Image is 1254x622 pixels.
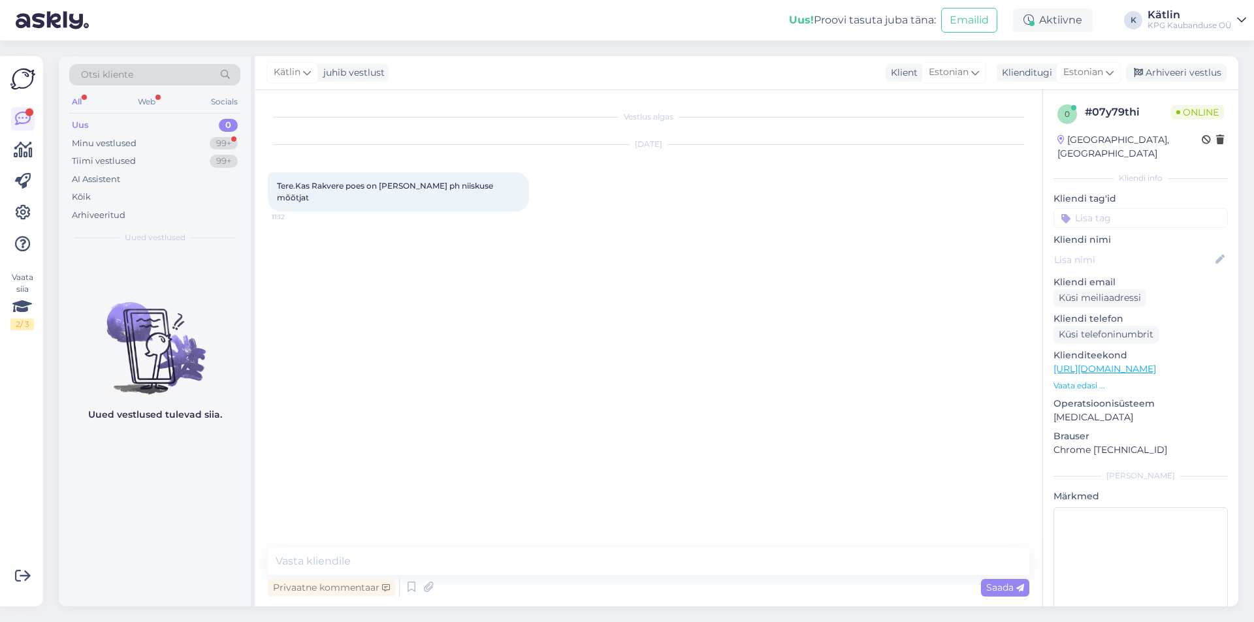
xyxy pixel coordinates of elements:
div: Privaatne kommentaar [268,579,395,597]
div: Proovi tasuta juba täna: [789,12,936,28]
div: K [1124,11,1142,29]
p: Chrome [TECHNICAL_ID] [1053,443,1228,457]
span: Estonian [1063,65,1103,80]
span: Kätlin [274,65,300,80]
span: 11:12 [272,212,321,222]
p: Brauser [1053,429,1228,443]
div: All [69,93,84,110]
button: Emailid [941,8,997,33]
div: Tiimi vestlused [72,155,136,168]
p: Märkmed [1053,490,1228,503]
div: 2 / 3 [10,319,34,330]
div: # 07y79thi [1085,104,1171,120]
div: Klient [886,66,918,80]
div: 99+ [210,155,238,168]
div: juhib vestlust [318,66,385,80]
div: Vestlus algas [268,111,1029,123]
div: Kõik [72,191,91,204]
p: [MEDICAL_DATA] [1053,411,1228,424]
p: Operatsioonisüsteem [1053,397,1228,411]
img: No chats [59,279,251,396]
span: Otsi kliente [81,68,133,82]
div: 0 [219,119,238,132]
input: Lisa tag [1053,208,1228,228]
div: Kätlin [1148,10,1232,20]
span: Tere.Kas Rakvere poes on [PERSON_NAME] ph niiskuse mõõtjat [277,181,495,202]
input: Lisa nimi [1054,253,1213,267]
div: Web [135,93,158,110]
p: Kliendi telefon [1053,312,1228,326]
div: Küsi telefoninumbrit [1053,326,1159,343]
div: Klienditugi [997,66,1052,80]
div: Arhiveeri vestlus [1126,64,1227,82]
span: Uued vestlused [125,232,185,243]
b: Uus! [789,14,814,26]
a: KätlinKPG Kaubanduse OÜ [1148,10,1246,31]
div: Uus [72,119,89,132]
div: [GEOGRAPHIC_DATA], [GEOGRAPHIC_DATA] [1057,133,1202,161]
div: 99+ [210,137,238,150]
div: Vaata siia [10,272,34,330]
p: Kliendi tag'id [1053,192,1228,206]
span: 0 [1065,109,1070,119]
div: Socials [208,93,240,110]
p: Uued vestlused tulevad siia. [88,408,222,422]
span: Saada [986,582,1024,593]
div: [DATE] [268,138,1029,150]
a: [URL][DOMAIN_NAME] [1053,363,1156,375]
div: Arhiveeritud [72,209,125,222]
p: Klienditeekond [1053,349,1228,362]
div: Kliendi info [1053,172,1228,184]
div: Küsi meiliaadressi [1053,289,1146,307]
img: Askly Logo [10,67,35,91]
p: Kliendi email [1053,275,1228,289]
p: Vaata edasi ... [1053,380,1228,392]
div: Aktiivne [1013,8,1093,32]
div: Minu vestlused [72,137,137,150]
div: AI Assistent [72,173,120,186]
div: [PERSON_NAME] [1053,470,1228,482]
div: KPG Kaubanduse OÜ [1148,20,1232,31]
p: Kliendi nimi [1053,233,1228,247]
span: Online [1171,105,1224,119]
span: Estonian [929,65,969,80]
